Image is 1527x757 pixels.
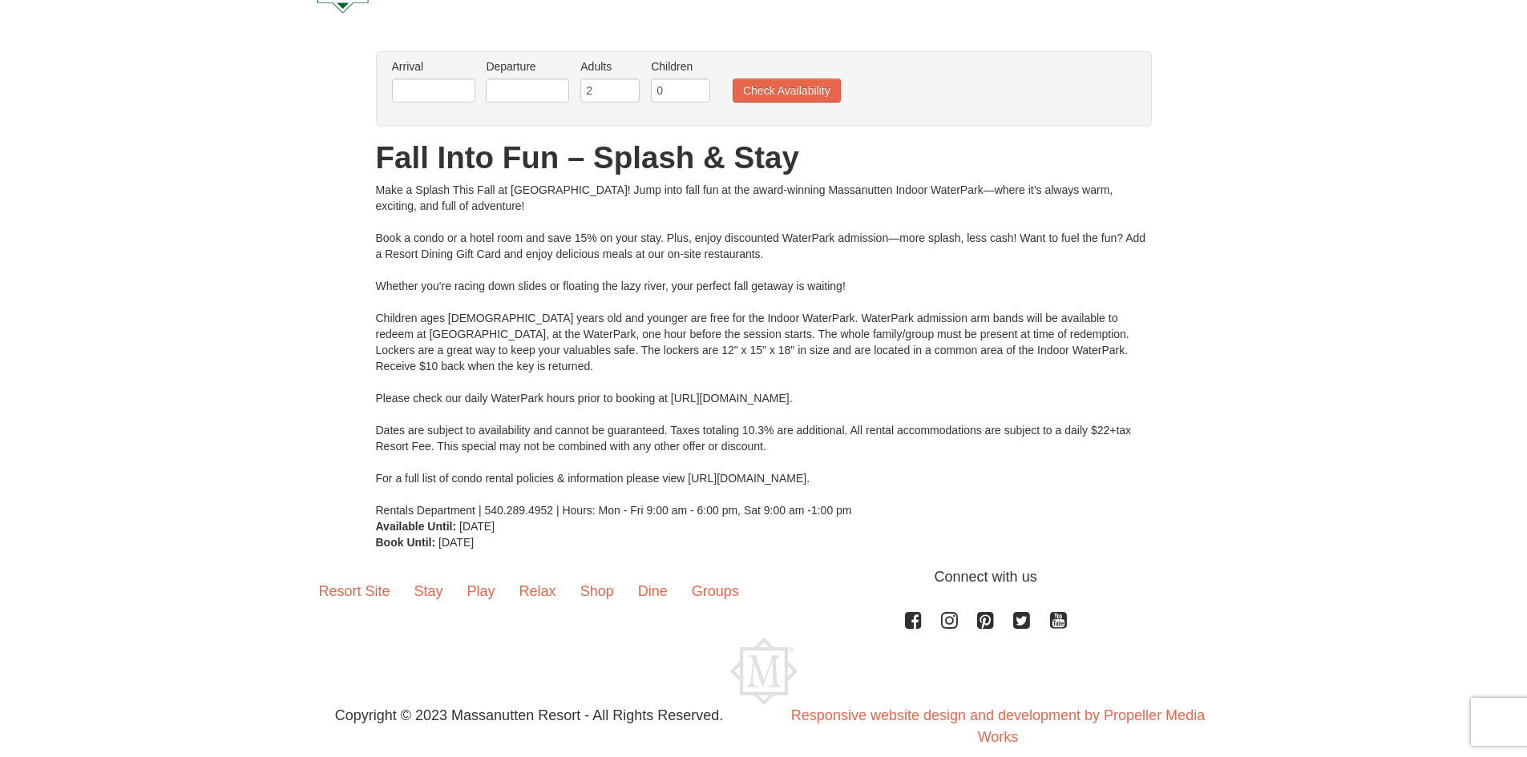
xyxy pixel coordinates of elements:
[730,638,798,705] img: Massanutten Resort Logo
[626,566,680,616] a: Dine
[376,520,457,533] strong: Available Until:
[580,58,640,74] label: Adults
[307,566,1221,588] p: Connect with us
[486,58,569,74] label: Departure
[295,705,764,727] p: Copyright © 2023 Massanutten Resort - All Rights Reserved.
[392,58,475,74] label: Arrival
[680,566,751,616] a: Groups
[651,58,710,74] label: Children
[376,142,1152,174] h1: Fall Into Fun – Splash & Stay
[307,566,402,616] a: Resort Site
[376,182,1152,518] div: Make a Splash This Fall at [GEOGRAPHIC_DATA]! Jump into fall fun at the award-winning Massanutten...
[507,566,568,616] a: Relax
[376,536,436,549] strong: Book Until:
[568,566,626,616] a: Shop
[791,707,1205,745] a: Responsive website design and development by Propeller Media Works
[402,566,455,616] a: Stay
[459,520,495,533] span: [DATE]
[438,536,474,549] span: [DATE]
[455,566,507,616] a: Play
[733,79,841,103] button: Check Availability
